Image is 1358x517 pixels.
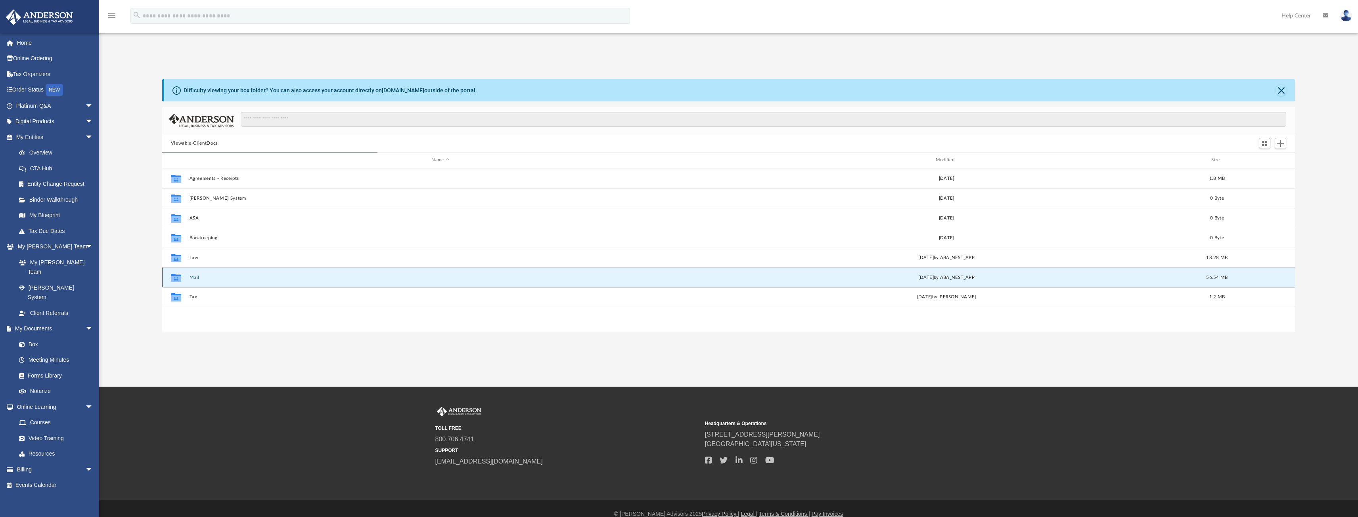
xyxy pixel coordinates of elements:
[166,156,186,164] div: id
[241,112,1286,127] input: Search files and folders
[11,176,105,192] a: Entity Change Request
[171,140,218,147] button: Viewable-ClientDocs
[705,431,820,438] a: [STREET_ADDRESS][PERSON_NAME]
[11,223,105,239] a: Tax Due Dates
[6,477,105,493] a: Events Calendar
[6,321,101,337] a: My Documentsarrow_drop_down
[11,254,97,280] a: My [PERSON_NAME] Team
[6,399,101,415] a: Online Learningarrow_drop_down
[11,336,97,352] a: Box
[162,168,1295,332] div: grid
[11,415,101,431] a: Courses
[189,176,691,181] button: Agreements - Receipts
[189,215,691,220] button: ASA
[85,462,101,478] span: arrow_drop_down
[46,84,63,96] div: NEW
[6,98,105,114] a: Platinum Q&Aarrow_drop_down
[11,192,105,208] a: Binder Walkthrough
[6,462,105,477] a: Billingarrow_drop_down
[382,87,424,93] a: [DOMAIN_NAME]
[1206,255,1228,259] span: 18.28 MB
[11,160,105,176] a: CTA Hub
[812,511,843,517] a: Pay Invoices
[85,399,101,415] span: arrow_drop_down
[107,15,117,21] a: menu
[702,511,739,517] a: Privacy Policy |
[6,114,105,130] a: Digital Productsarrow_drop_down
[695,274,1197,281] div: [DATE] by ABA_NEST_APP
[189,294,691,300] button: Tax
[85,114,101,130] span: arrow_drop_down
[1210,216,1224,220] span: 0 Byte
[11,280,101,305] a: [PERSON_NAME] System
[6,51,105,67] a: Online Ordering
[11,305,101,321] a: Client Referrals
[189,235,691,240] button: Bookkeeping
[695,254,1197,261] div: [DATE] by ABA_NEST_APP
[695,214,1197,221] div: [DATE]
[85,239,101,255] span: arrow_drop_down
[435,436,474,443] a: 800.706.4741
[6,35,105,51] a: Home
[705,441,806,447] a: [GEOGRAPHIC_DATA][US_STATE]
[1210,196,1224,200] span: 0 Byte
[6,82,105,98] a: Order StatusNEW
[189,255,691,260] button: Law
[11,145,105,161] a: Overview
[759,511,810,517] a: Terms & Conditions |
[1276,85,1287,96] button: Close
[1201,156,1233,164] div: Size
[11,430,97,446] a: Video Training
[107,11,117,21] i: menu
[11,352,101,368] a: Meeting Minutes
[184,86,477,95] div: Difficulty viewing your box folder? You can also access your account directly on outside of the p...
[1209,176,1225,180] span: 1.8 MB
[435,425,699,432] small: TOLL FREE
[11,446,101,462] a: Resources
[695,175,1197,182] div: [DATE]
[435,447,699,454] small: SUPPORT
[189,275,691,280] button: Mail
[435,406,483,417] img: Anderson Advisors Platinum Portal
[1340,10,1352,21] img: User Pic
[1275,138,1287,149] button: Add
[6,239,101,255] a: My [PERSON_NAME] Teamarrow_drop_down
[6,66,105,82] a: Tax Organizers
[1209,295,1225,299] span: 1.2 MB
[741,511,758,517] a: Legal |
[695,234,1197,241] div: [DATE]
[85,98,101,114] span: arrow_drop_down
[4,10,75,25] img: Anderson Advisors Platinum Portal
[189,195,691,200] button: [PERSON_NAME] System
[435,458,543,465] a: [EMAIL_ADDRESS][DOMAIN_NAME]
[85,321,101,337] span: arrow_drop_down
[11,383,101,399] a: Notarize
[11,208,101,223] a: My Blueprint
[11,368,97,383] a: Forms Library
[85,129,101,145] span: arrow_drop_down
[695,195,1197,202] div: [DATE]
[695,294,1197,301] div: [DATE] by [PERSON_NAME]
[1236,156,1292,164] div: id
[1259,138,1271,149] button: Switch to Grid View
[705,420,969,427] small: Headquarters & Operations
[132,11,141,19] i: search
[695,156,1198,164] div: Modified
[1206,275,1228,279] span: 56.54 MB
[1210,235,1224,240] span: 0 Byte
[189,156,691,164] div: Name
[6,129,105,145] a: My Entitiesarrow_drop_down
